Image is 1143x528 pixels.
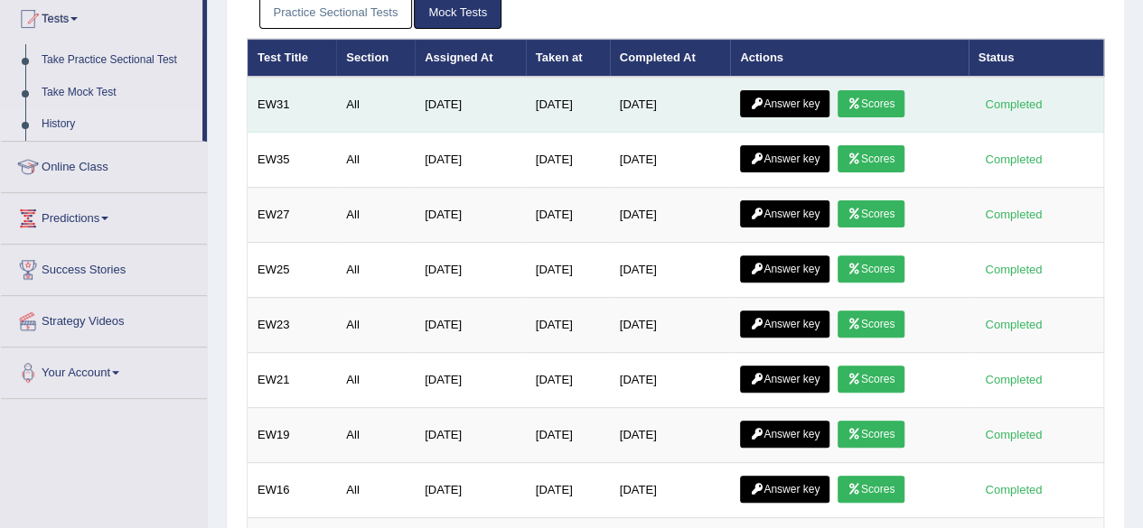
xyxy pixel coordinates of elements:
div: Completed [979,205,1049,224]
td: [DATE] [610,243,731,298]
a: Answer key [740,145,829,172]
td: EW25 [248,243,337,298]
th: Test Title [248,39,337,77]
div: Completed [979,480,1049,499]
a: Answer key [740,421,829,448]
a: Take Mock Test [33,77,202,109]
td: [DATE] [610,298,731,353]
td: [DATE] [526,298,610,353]
td: [DATE] [610,77,731,133]
td: EW35 [248,133,337,188]
a: History [33,108,202,141]
td: [DATE] [610,353,731,408]
td: [DATE] [526,243,610,298]
td: EW23 [248,298,337,353]
td: [DATE] [526,77,610,133]
a: Online Class [1,142,207,187]
td: All [336,133,415,188]
a: Your Account [1,347,207,393]
td: [DATE] [526,133,610,188]
td: [DATE] [610,408,731,463]
a: Answer key [740,90,829,117]
a: Scores [838,366,904,393]
td: [DATE] [415,298,526,353]
td: All [336,408,415,463]
td: All [336,243,415,298]
a: Answer key [740,476,829,503]
td: [DATE] [415,243,526,298]
div: Completed [979,95,1049,114]
th: Completed At [610,39,731,77]
div: Completed [979,370,1049,389]
a: Predictions [1,193,207,238]
div: Completed [979,315,1049,334]
td: [DATE] [415,353,526,408]
a: Answer key [740,200,829,227]
td: [DATE] [415,463,526,518]
td: [DATE] [526,463,610,518]
td: [DATE] [415,133,526,188]
th: Taken at [526,39,610,77]
td: EW31 [248,77,337,133]
a: Strategy Videos [1,296,207,341]
td: EW16 [248,463,337,518]
td: [DATE] [526,408,610,463]
th: Actions [730,39,968,77]
div: Completed [979,425,1049,444]
a: Success Stories [1,245,207,290]
td: [DATE] [610,188,731,243]
a: Answer key [740,255,829,283]
td: [DATE] [415,77,526,133]
th: Section [336,39,415,77]
a: Take Practice Sectional Test [33,44,202,77]
div: Completed [979,260,1049,279]
a: Scores [838,145,904,172]
th: Assigned At [415,39,526,77]
td: All [336,188,415,243]
div: Completed [979,150,1049,169]
th: Status [969,39,1104,77]
td: EW27 [248,188,337,243]
a: Scores [838,200,904,227]
td: [DATE] [415,188,526,243]
a: Scores [838,255,904,283]
td: All [336,353,415,408]
td: EW19 [248,408,337,463]
td: [DATE] [610,463,731,518]
td: All [336,77,415,133]
a: Answer key [740,366,829,393]
a: Answer key [740,310,829,338]
td: [DATE] [526,188,610,243]
a: Scores [838,90,904,117]
td: All [336,463,415,518]
td: [DATE] [610,133,731,188]
td: EW21 [248,353,337,408]
a: Scores [838,310,904,338]
a: Scores [838,476,904,503]
td: [DATE] [526,353,610,408]
td: All [336,298,415,353]
a: Scores [838,421,904,448]
td: [DATE] [415,408,526,463]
